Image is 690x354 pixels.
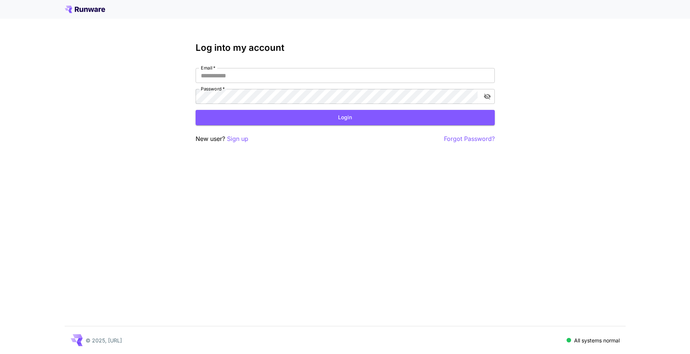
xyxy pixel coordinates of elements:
[481,90,494,103] button: toggle password visibility
[201,86,225,92] label: Password
[227,134,248,144] button: Sign up
[196,43,495,53] h3: Log into my account
[196,134,248,144] p: New user?
[201,65,215,71] label: Email
[444,134,495,144] button: Forgot Password?
[86,336,122,344] p: © 2025, [URL]
[574,336,620,344] p: All systems normal
[196,110,495,125] button: Login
